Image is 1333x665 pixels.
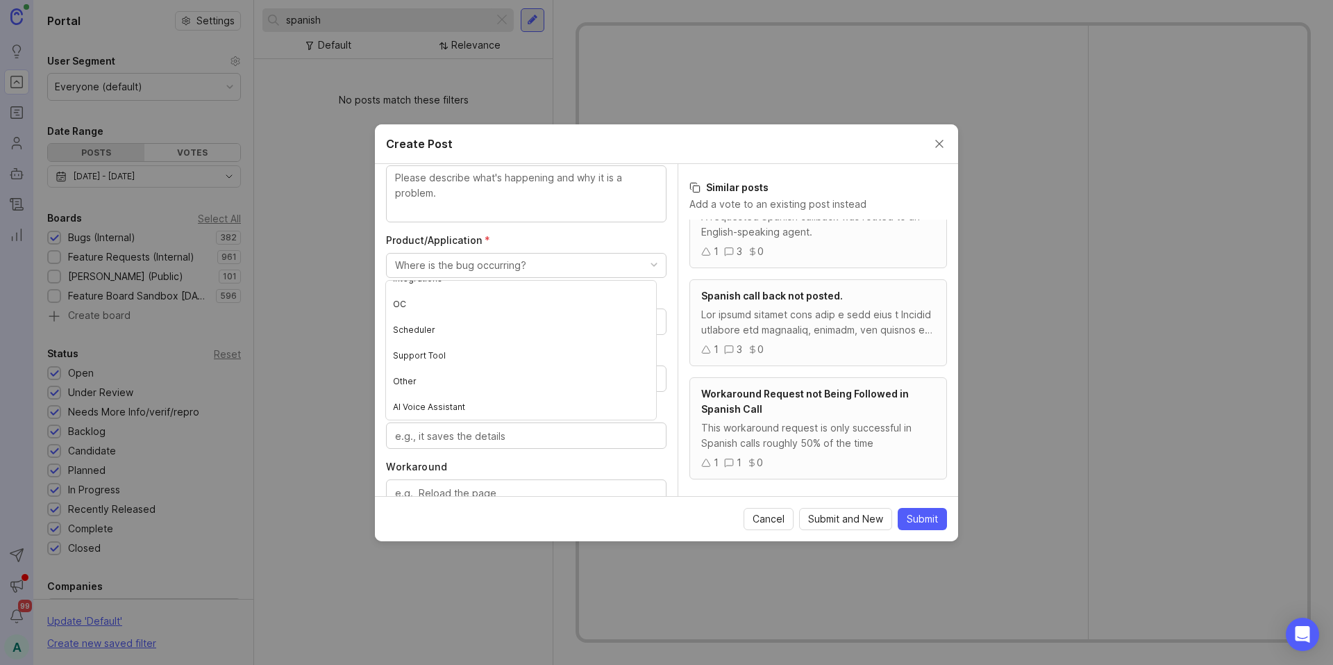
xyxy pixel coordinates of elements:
div: 1 [714,455,719,470]
div: 3 [737,342,742,357]
div: 1 [714,342,719,357]
div: 3 [737,244,742,259]
div: Open Intercom Messenger [1286,618,1319,651]
div: 1 [714,244,719,259]
a: Spanish call back not posted.Lor ipsumd sitamet cons adip e sedd eius t Incidid utlabore etd magn... [689,279,947,366]
div: Where is the bug occurring? [395,258,526,273]
div: 0 [757,342,764,357]
span: Submit and New [808,512,883,526]
div: 1 [737,455,741,470]
a: Workaround Request not Being Followed in Spanish CallThis workaround request is only successful i... [689,377,947,479]
li: Support Tool [386,343,656,368]
button: Submit [898,508,947,530]
button: Submit and New [799,508,892,530]
li: AI Voice Assistant [386,394,656,420]
div: 0 [757,455,763,470]
div: Lor ipsumd sitamet cons adip e sedd eius t Incidid utlabore etd magnaaliq, enimadm, ven quisnos e... [701,307,935,338]
span: Workaround Request not Being Followed in Spanish Call [701,388,909,415]
button: Close create post modal [932,136,947,151]
li: Scheduler [386,317,656,343]
div: This workaround request is only successful in Spanish calls roughly 50% of the time [701,420,935,451]
h3: Similar posts [689,181,947,195]
div: 0 [757,244,764,259]
li: Other [386,368,656,394]
h2: Create Post [386,136,453,152]
span: Cancel [753,512,785,526]
div: A requested Spanish callback was routed to an English-speaking agent. [701,209,935,240]
span: Spanish call back not posted. [701,290,843,302]
p: Add a vote to an existing post instead [689,197,947,211]
label: Workaround [386,460,666,474]
span: Submit [907,512,938,526]
button: Cancel [744,508,794,530]
span: Product/Application (required) [386,234,490,246]
li: OC [386,291,656,317]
